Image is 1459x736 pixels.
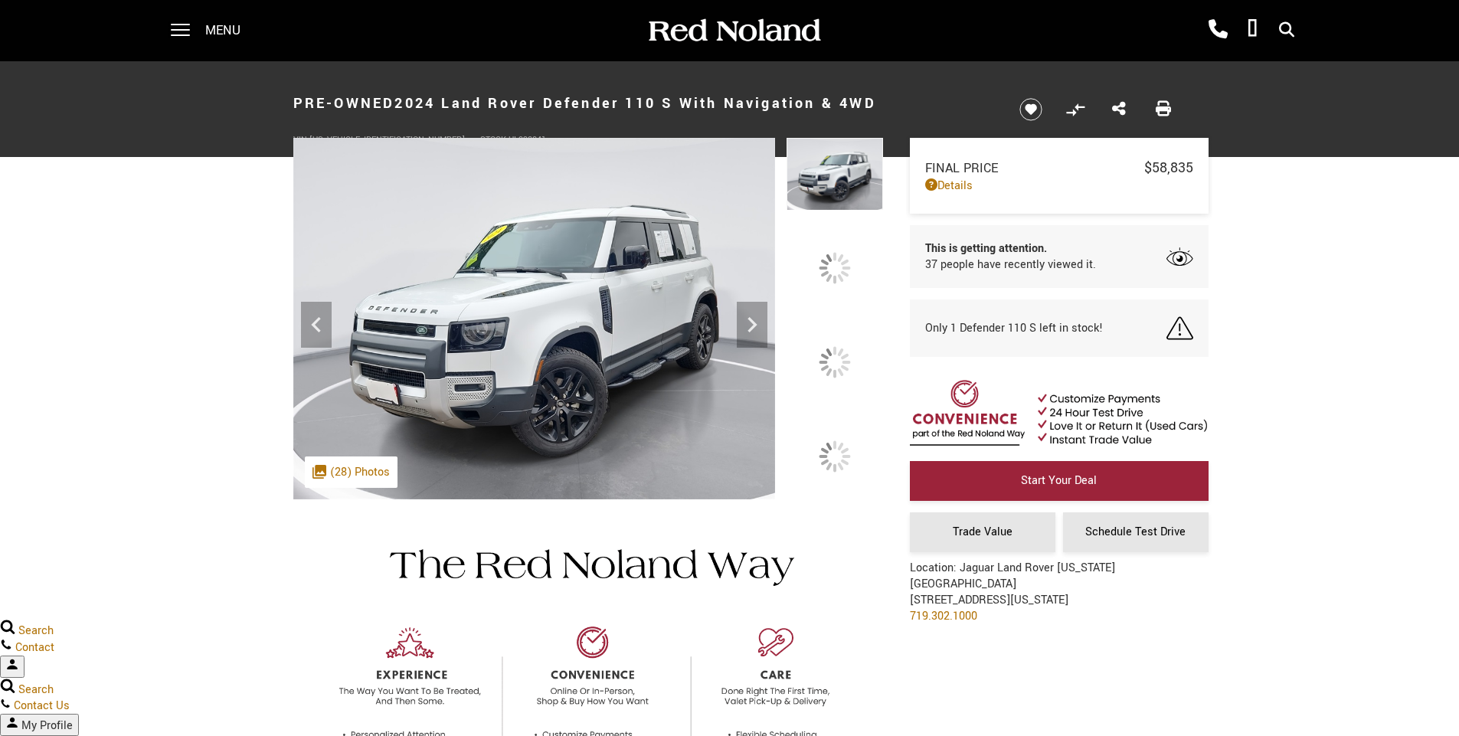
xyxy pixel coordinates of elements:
[925,159,1144,177] span: Final Price
[480,134,509,146] span: Stock:
[925,178,1193,194] a: Details
[1156,100,1171,119] a: Print this Pre-Owned 2024 Land Rover Defender 110 S With Navigation & 4WD
[1021,473,1097,489] span: Start Your Deal
[1064,98,1087,121] button: Compare vehicle
[509,134,546,146] span: UL290041
[18,623,54,639] span: Search
[1063,512,1209,552] a: Schedule Test Drive
[15,640,54,656] span: Contact
[925,158,1193,178] a: Final Price $58,835
[910,560,1209,636] div: Location: Jaguar Land Rover [US_STATE][GEOGRAPHIC_DATA] [STREET_ADDRESS][US_STATE]
[293,134,309,146] span: VIN:
[787,138,883,211] img: Used 2024 Fuji White Land Rover S image 1
[925,240,1096,257] span: This is getting attention.
[925,320,1103,336] span: Only 1 Defender 110 S left in stock!
[910,608,977,624] a: 719.302.1000
[910,512,1055,552] a: Trade Value
[1085,524,1186,540] span: Schedule Test Drive
[646,18,822,44] img: Red Noland Auto Group
[1014,97,1048,122] button: Save vehicle
[293,138,775,499] img: Used 2024 Fuji White Land Rover S image 1
[293,93,395,113] strong: Pre-Owned
[925,257,1096,273] span: 37 people have recently viewed it.
[18,682,54,698] span: Search
[1144,158,1193,178] span: $58,835
[293,73,994,134] h1: 2024 Land Rover Defender 110 S With Navigation & 4WD
[953,524,1012,540] span: Trade Value
[910,461,1209,501] a: Start Your Deal
[21,718,73,734] span: My Profile
[1112,100,1126,119] a: Share this Pre-Owned 2024 Land Rover Defender 110 S With Navigation & 4WD
[14,698,70,714] span: Contact Us
[305,456,397,488] div: (28) Photos
[309,134,465,146] span: [US_VEHICLE_IDENTIFICATION_NUMBER]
